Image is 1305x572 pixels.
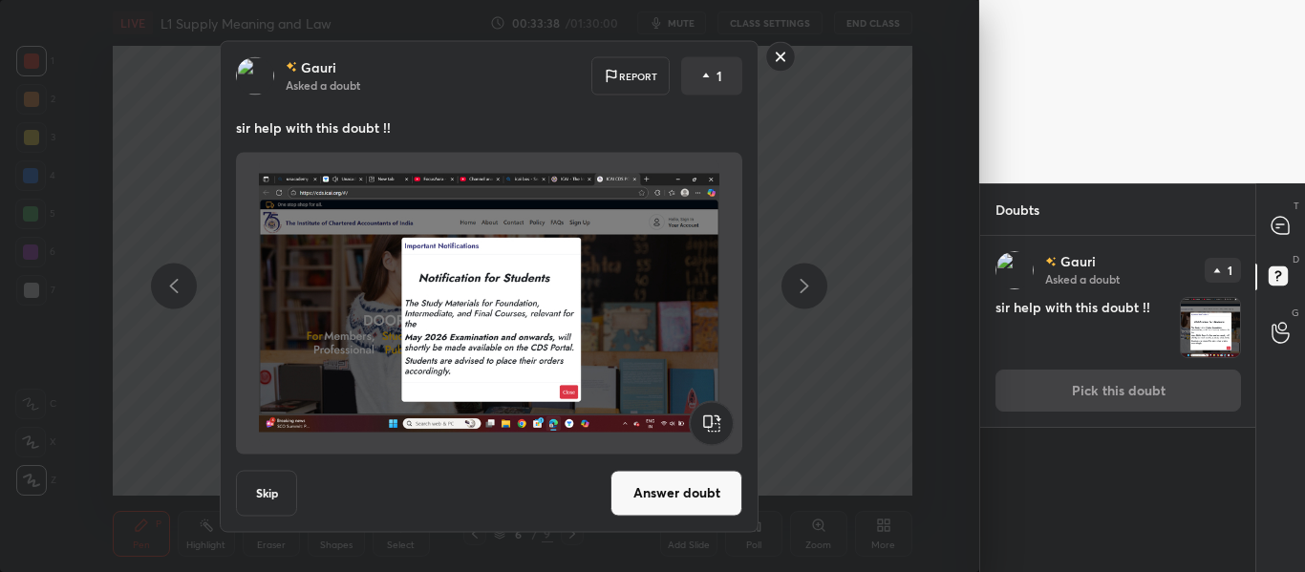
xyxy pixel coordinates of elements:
[286,76,360,92] p: Asked a doubt
[236,470,297,516] button: Skip
[591,56,670,95] div: Report
[980,184,1055,235] p: Doubts
[301,59,336,74] p: Gauri
[1045,271,1120,286] p: Asked a doubt
[1292,306,1299,320] p: G
[259,159,719,446] img: 1756704019RM9NDD.png
[1181,298,1240,357] img: 1756704019RM9NDD.png
[995,251,1034,289] img: 3
[1060,254,1096,269] p: Gauri
[1293,252,1299,266] p: D
[717,66,722,85] p: 1
[995,297,1172,358] h4: sir help with this doubt !!
[1228,265,1232,276] p: 1
[1045,257,1057,267] img: no-rating-badge.077c3623.svg
[236,56,274,95] img: 3
[1294,199,1299,213] p: T
[236,117,742,137] p: sir help with this doubt !!
[610,470,742,516] button: Answer doubt
[980,236,1256,572] div: grid
[286,62,297,73] img: no-rating-badge.077c3623.svg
